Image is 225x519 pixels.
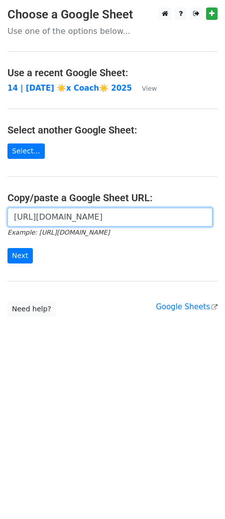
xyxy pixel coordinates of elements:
[7,248,33,263] input: Next
[7,143,45,159] a: Select...
[7,208,213,227] input: Paste your Google Sheet URL here
[7,7,218,22] h3: Choose a Google Sheet
[7,124,218,136] h4: Select another Google Sheet:
[156,302,218,311] a: Google Sheets
[7,26,218,36] p: Use one of the options below...
[7,229,110,236] small: Example: [URL][DOMAIN_NAME]
[7,192,218,204] h4: Copy/paste a Google Sheet URL:
[7,67,218,79] h4: Use a recent Google Sheet:
[132,84,157,93] a: View
[7,84,132,93] a: 14 | [DATE] ☀️x Coach☀️ 2025
[7,301,56,317] a: Need help?
[175,471,225,519] iframe: Chat Widget
[142,85,157,92] small: View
